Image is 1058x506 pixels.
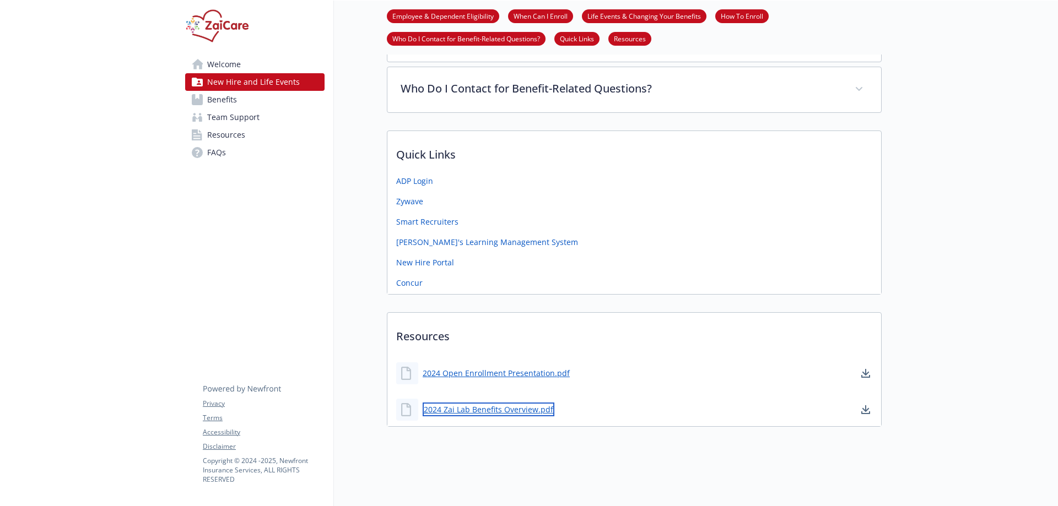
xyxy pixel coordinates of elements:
a: Smart Recruiters [396,216,458,227]
a: download document [859,403,872,416]
p: Quick Links [387,131,881,172]
span: Benefits [207,91,237,108]
a: Quick Links [554,33,600,43]
a: Who Do I Contact for Benefit-Related Questions? [387,33,546,43]
a: Concur [396,277,423,289]
a: Employee & Dependent Eligibility [387,10,499,21]
a: New Hire and Life Events [185,73,325,91]
a: Accessibility [203,427,324,437]
a: 2024 Open Enrollment Presentation.pdf [423,367,570,379]
a: Disclaimer [203,442,324,451]
a: Team Support [185,108,325,126]
span: FAQs [207,144,226,161]
a: Privacy [203,399,324,409]
span: New Hire and Life Events [207,73,300,91]
a: Benefits [185,91,325,108]
a: Resources [185,126,325,144]
p: Copyright © 2024 - 2025 , Newfront Insurance Services, ALL RIGHTS RESERVED [203,456,324,484]
span: Resources [207,126,245,144]
p: Resources [387,313,881,353]
span: Welcome [207,56,241,73]
a: download document [859,367,872,380]
a: New Hire Portal [396,257,454,268]
a: Life Events & Changing Your Benefits [582,10,706,21]
a: Resources [608,33,651,43]
p: Who Do I Contact for Benefit-Related Questions? [401,80,841,97]
span: Team Support [207,108,260,126]
a: FAQs [185,144,325,161]
a: Terms [203,413,324,423]
div: Who Do I Contact for Benefit-Related Questions? [387,67,881,112]
a: How To Enroll [715,10,769,21]
a: Zywave [396,195,423,207]
a: Welcome [185,56,325,73]
a: [PERSON_NAME]'s Learning Management System [396,236,578,248]
a: ADP Login [396,175,433,187]
a: When Can I Enroll [508,10,573,21]
a: 2024 Zai Lab Benefits Overview.pdf [423,402,554,416]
